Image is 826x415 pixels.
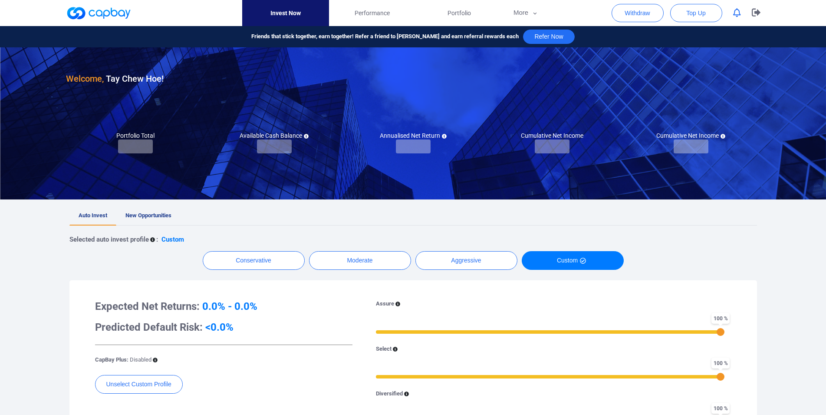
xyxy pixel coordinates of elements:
span: Friends that stick together, earn together! Refer a friend to [PERSON_NAME] and earn referral rew... [251,32,519,41]
span: Top Up [686,9,705,17]
p: Selected auto invest profile [69,234,149,245]
h5: Annualised Net Return [380,132,447,139]
span: Portfolio [448,8,471,18]
h5: Cumulative Net Income [656,132,725,139]
span: 0.0% - 0.0% [202,300,257,312]
button: Conservative [203,251,305,270]
h5: Portfolio Total [116,132,155,139]
p: Diversified [376,389,403,398]
button: Top Up [670,4,722,22]
h3: Predicted Default Risk: [95,320,352,334]
span: New Opportunities [125,212,171,219]
h5: Cumulative Net Income [521,132,583,139]
button: Custom [522,251,624,270]
span: Welcome, [66,73,104,84]
span: 100 % [711,403,730,414]
button: Refer Now [523,30,574,44]
span: <0.0% [205,321,234,333]
span: Auto Invest [79,212,107,219]
button: Unselect Custom Profile [95,375,183,394]
p: : [156,234,158,245]
span: 100 % [711,358,730,369]
p: Assure [376,299,394,309]
span: Disabled [130,356,151,363]
button: Withdraw [612,4,664,22]
h3: Expected Net Returns: [95,299,352,313]
p: Select [376,345,392,354]
span: Performance [355,8,390,18]
h3: Tay Chew Hoe ! [66,72,164,86]
p: CapBay Plus: [95,355,151,365]
span: 100 % [711,313,730,324]
h5: Available Cash Balance [240,132,309,139]
button: Moderate [309,251,411,270]
button: Aggressive [415,251,517,270]
p: Custom [161,234,184,245]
